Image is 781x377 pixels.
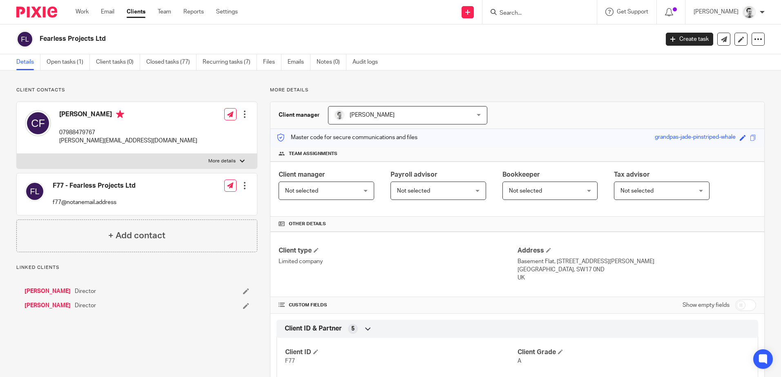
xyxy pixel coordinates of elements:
a: Work [76,8,89,16]
p: Linked clients [16,264,257,271]
p: More details [270,87,765,93]
a: [PERSON_NAME] [25,287,71,295]
p: Client contacts [16,87,257,93]
span: Director [75,287,96,295]
h4: F77 - Fearless Projects Ltd [53,182,136,190]
div: grandpas-jade-pinstriped-whale [655,133,736,142]
a: Create task [666,33,713,46]
i: Primary [116,110,124,118]
span: Not selected [397,188,430,194]
a: Client tasks (0) [96,54,140,70]
a: Notes (0) [317,54,346,70]
h3: Client manager [279,111,320,119]
span: Tax advisor [614,171,650,178]
a: Team [158,8,171,16]
h4: Client ID [285,348,517,357]
span: 5 [351,325,355,333]
span: Team assignments [289,151,337,157]
a: Reports [183,8,204,16]
p: Basement Flat, [STREET_ADDRESS][PERSON_NAME] [518,257,756,266]
h4: Address [518,246,756,255]
a: Emails [288,54,310,70]
h2: Fearless Projects Ltd [40,35,531,43]
h4: Client Grade [518,348,750,357]
a: Email [101,8,114,16]
span: Other details [289,221,326,227]
p: [PERSON_NAME] [694,8,739,16]
h4: + Add contact [108,229,165,242]
p: [PERSON_NAME][EMAIL_ADDRESS][DOMAIN_NAME] [59,137,197,145]
label: Show empty fields [683,301,730,309]
span: [PERSON_NAME] [350,112,395,118]
input: Search [499,10,572,17]
span: Not selected [509,188,542,194]
a: Audit logs [353,54,384,70]
p: UK [518,274,756,282]
p: More details [208,158,236,164]
img: Andy_2025.jpg [743,6,756,19]
a: Closed tasks (77) [146,54,196,70]
img: svg%3E [25,110,51,136]
p: [GEOGRAPHIC_DATA], SW17 0ND [518,266,756,274]
img: svg%3E [16,31,33,48]
p: Master code for secure communications and files [277,133,417,142]
img: Pixie [16,7,57,18]
img: Andy_2025.jpg [335,110,344,120]
span: A [518,358,521,364]
h4: [PERSON_NAME] [59,110,197,120]
a: Files [263,54,281,70]
a: Recurring tasks (7) [203,54,257,70]
span: Client ID & Partner [285,324,342,333]
a: Clients [127,8,145,16]
span: Payroll advisor [390,171,437,178]
span: Not selected [285,188,318,194]
span: F77 [285,358,295,364]
span: Get Support [617,9,648,15]
a: Open tasks (1) [47,54,90,70]
h4: CUSTOM FIELDS [279,302,517,308]
p: f77@notanemail.address [53,198,136,206]
img: svg%3E [25,182,45,201]
span: Bookkeeper [502,171,540,178]
a: Settings [216,8,238,16]
span: Not selected [620,188,654,194]
span: Client manager [279,171,325,178]
a: [PERSON_NAME] [25,302,71,310]
p: Limited company [279,257,517,266]
p: 07988479767 [59,129,197,137]
h4: Client type [279,246,517,255]
a: Details [16,54,40,70]
span: Director [75,302,96,310]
